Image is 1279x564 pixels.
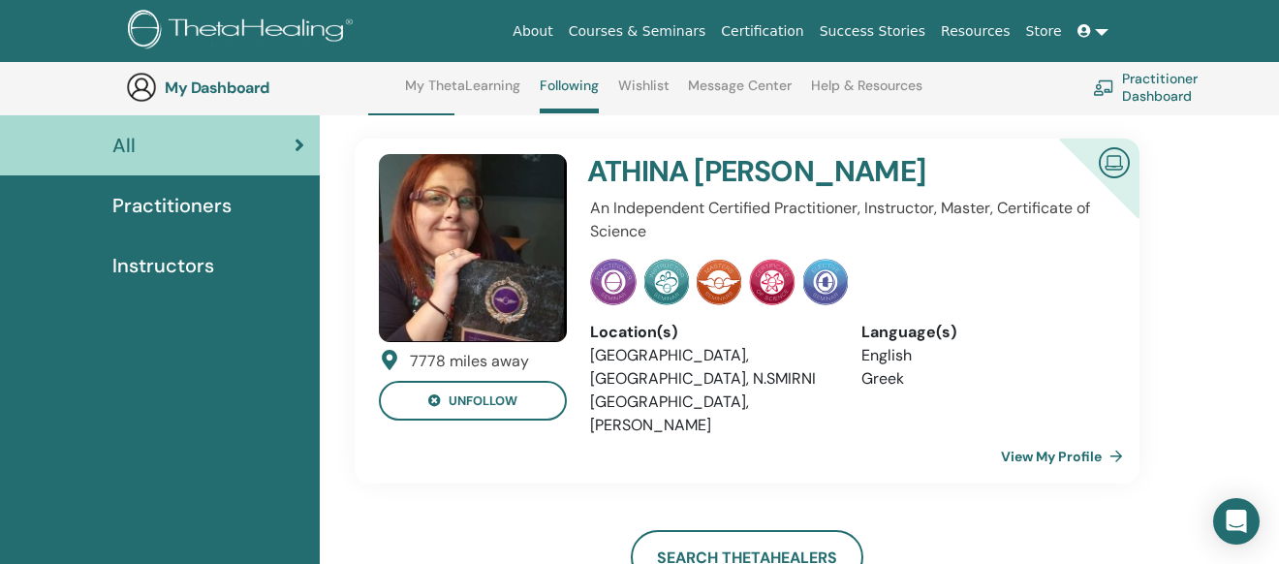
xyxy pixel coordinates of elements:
li: [GEOGRAPHIC_DATA], [GEOGRAPHIC_DATA], N.SMIRNI [590,344,832,391]
a: Success Stories [812,14,933,49]
a: Resources [933,14,1018,49]
img: generic-user-icon.jpg [126,72,157,103]
a: Help & Resources [811,78,922,109]
a: My ThetaLearning [405,78,520,109]
div: 7778 miles away [410,350,529,373]
a: Following [540,78,599,113]
h4: ATHINA [PERSON_NAME] [587,154,1016,189]
a: Certification [713,14,811,49]
button: unfollow [379,381,567,421]
a: Courses & Seminars [561,14,714,49]
div: Language(s) [861,321,1104,344]
div: Location(s) [590,321,832,344]
li: [GEOGRAPHIC_DATA], [PERSON_NAME] [590,391,832,437]
a: About [505,14,560,49]
p: An Independent Certified Practitioner, Instructor, Master, Certificate of Science [590,197,1104,243]
li: Greek [861,367,1104,391]
a: Store [1018,14,1070,49]
img: default.jpg [379,154,567,342]
span: Instructors [112,251,214,280]
a: Message Center [688,78,792,109]
img: chalkboard-teacher.svg [1093,79,1114,95]
div: Open Intercom Messenger [1213,498,1260,545]
li: English [861,344,1104,367]
a: View My Profile [1001,437,1131,476]
span: All [112,131,136,160]
img: Certified Online Instructor [1091,140,1138,183]
div: Certified Online Instructor [1028,139,1139,250]
img: logo.png [128,10,359,53]
a: Wishlist [618,78,670,109]
a: Practitioner Dashboard [1093,66,1257,109]
h3: My Dashboard [165,78,359,97]
span: Practitioners [112,191,232,220]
